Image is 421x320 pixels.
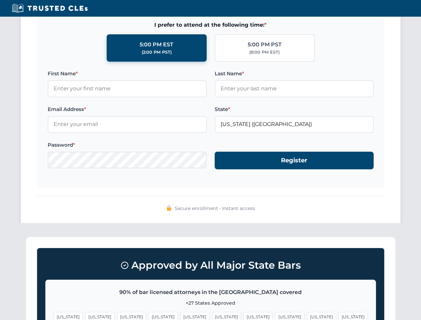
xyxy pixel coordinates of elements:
[54,299,368,307] p: +27 States Approved
[48,141,207,149] label: Password
[142,49,172,56] div: (2:00 PM PST)
[48,80,207,97] input: Enter your first name
[140,40,173,49] div: 5:00 PM EST
[48,70,207,78] label: First Name
[215,80,374,97] input: Enter your last name
[248,40,282,49] div: 5:00 PM PST
[166,205,172,211] img: 🔒
[249,49,280,56] div: (8:00 PM EST)
[48,116,207,133] input: Enter your email
[10,3,90,13] img: Trusted CLEs
[175,205,255,212] span: Secure enrollment • Instant access
[48,105,207,113] label: Email Address
[215,70,374,78] label: Last Name
[54,288,368,297] p: 90% of bar licensed attorneys in the [GEOGRAPHIC_DATA] covered
[215,105,374,113] label: State
[215,152,374,169] button: Register
[48,21,374,29] span: I prefer to attend at the following time:
[45,256,376,274] h3: Approved by All Major State Bars
[215,116,374,133] input: Florida (FL)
